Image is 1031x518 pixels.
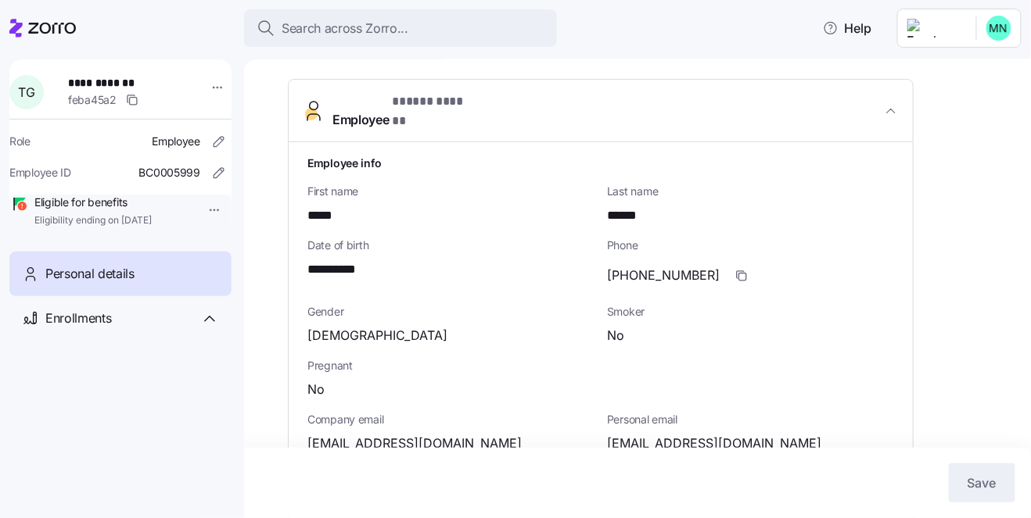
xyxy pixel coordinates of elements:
[607,184,894,199] span: Last name
[810,13,885,44] button: Help
[152,134,200,149] span: Employee
[907,19,964,38] img: Employer logo
[45,309,111,328] span: Enrollments
[307,326,447,345] span: [DEMOGRAPHIC_DATA]
[9,165,71,180] span: Employee ID
[34,214,152,227] span: Eligibility ending on [DATE]
[18,86,34,98] span: T G
[607,412,894,427] span: Personal email
[968,473,997,492] span: Save
[9,134,31,149] span: Role
[139,165,200,180] span: BC0005999
[307,434,522,453] span: [EMAIL_ADDRESS][DOMAIN_NAME]
[68,92,117,108] span: feba45a2
[307,184,595,199] span: First name
[45,264,135,284] span: Personal details
[307,155,894,171] h1: Employee info
[307,358,894,373] span: Pregnant
[34,195,152,210] span: Eligible for benefits
[307,238,595,253] span: Date of birth
[307,304,595,320] span: Gender
[607,304,894,320] span: Smoker
[607,326,624,345] span: No
[607,266,720,285] span: [PHONE_NUMBER]
[949,463,1015,502] button: Save
[244,9,557,47] button: Search across Zorro...
[307,380,325,399] span: No
[307,412,595,427] span: Company email
[823,19,872,38] span: Help
[607,434,821,453] span: [EMAIL_ADDRESS][DOMAIN_NAME]
[607,238,894,253] span: Phone
[332,92,477,130] span: Employee
[986,16,1011,41] img: b0ee0d05d7ad5b312d7e0d752ccfd4ca
[282,19,408,38] span: Search across Zorro...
